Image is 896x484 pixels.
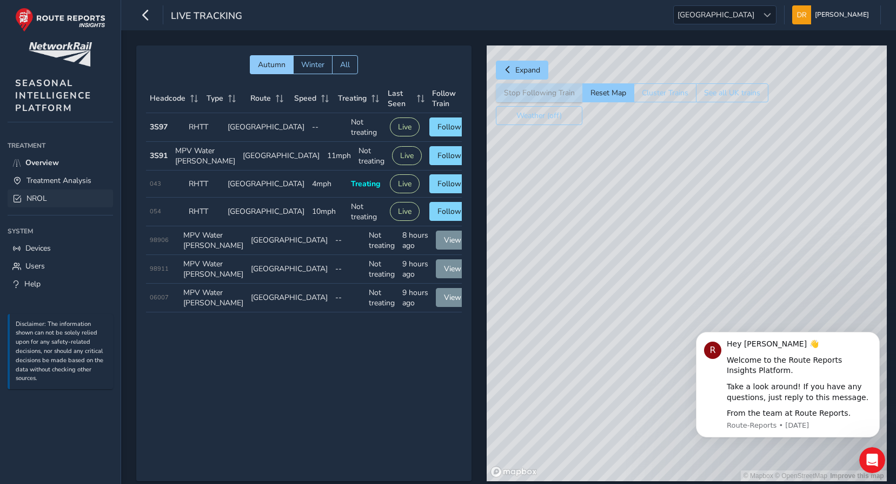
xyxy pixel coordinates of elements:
td: Not treating [365,255,399,284]
span: Follow [437,151,461,161]
a: Treatment Analysis [8,172,113,189]
button: Expand [496,61,548,80]
span: Winter [301,60,324,70]
td: [GEOGRAPHIC_DATA] [239,142,323,171]
a: Overview [8,154,113,172]
span: Follow [437,179,461,189]
td: 9 hours ago [399,284,432,312]
span: Follow [437,122,461,132]
span: View [444,235,461,245]
button: [PERSON_NAME] [792,5,873,24]
span: 043 [150,180,161,188]
td: MPV Water [PERSON_NAME] [180,284,247,312]
span: Headcode [150,93,185,103]
td: 8 hours ago [399,226,432,255]
strong: 3S97 [150,122,168,132]
span: SEASONAL INTELLIGENCE PLATFORM [15,77,91,114]
td: [GEOGRAPHIC_DATA] [224,171,308,198]
iframe: Intercom notifications message [680,318,896,479]
span: Autumn [258,60,286,70]
span: 054 [150,207,161,215]
span: Live Tracking [171,9,242,24]
button: Live [390,202,420,221]
a: Help [8,275,113,293]
button: Follow [429,117,469,136]
iframe: Intercom live chat [859,447,885,473]
td: [GEOGRAPHIC_DATA] [247,255,331,284]
td: Not treating [355,142,388,171]
td: [GEOGRAPHIC_DATA] [247,226,331,255]
td: MPV Water [PERSON_NAME] [180,255,247,284]
button: Weather (off) [496,106,582,125]
button: Live [392,146,422,165]
td: 11mph [323,142,355,171]
div: Treatment [8,138,113,154]
button: View [436,231,469,250]
button: All [332,55,358,74]
td: 10mph [308,198,347,226]
img: diamond-layout [792,5,811,24]
span: 06007 [150,293,169,302]
span: Speed [294,93,316,103]
button: Autumn [250,55,293,74]
span: View [444,264,461,274]
button: Follow [429,202,469,221]
button: Live [390,117,420,136]
a: NROL [8,189,113,207]
td: RHTT [185,171,224,198]
button: View [436,259,469,278]
td: -- [331,284,365,312]
img: rr logo [15,8,105,32]
span: [PERSON_NAME] [815,5,869,24]
span: Route [250,93,271,103]
td: [GEOGRAPHIC_DATA] [247,284,331,312]
span: Last Seen [388,88,413,109]
span: Devices [25,243,51,253]
a: Devices [8,239,113,257]
td: Not treating [347,113,386,142]
td: Not treating [347,198,386,226]
td: -- [331,255,365,284]
span: All [340,60,350,70]
img: customer logo [29,42,92,67]
td: [GEOGRAPHIC_DATA] [224,113,308,142]
span: View [444,292,461,303]
div: System [8,223,113,239]
span: Treating [338,93,367,103]
button: Follow [429,146,469,165]
button: View [436,288,469,307]
td: -- [331,226,365,255]
td: RHTT [185,198,224,226]
span: Overview [25,158,59,168]
strong: 3S91 [150,151,168,161]
button: Cluster Trains [634,83,696,102]
span: Treatment Analysis [26,175,91,186]
button: Live [390,174,420,193]
td: MPV Water [PERSON_NAME] [171,142,239,171]
span: 98906 [150,236,169,244]
td: RHTT [185,113,224,142]
button: Reset Map [582,83,634,102]
span: Help [24,279,41,289]
button: Follow [429,174,469,193]
td: Not treating [365,284,399,312]
span: [GEOGRAPHIC_DATA] [674,6,758,24]
span: NROL [26,193,47,204]
span: Follow Train [432,88,458,109]
span: Follow [437,206,461,217]
span: 98911 [150,265,169,273]
a: Users [8,257,113,275]
td: 9 hours ago [399,255,432,284]
td: 4mph [308,171,347,198]
span: Users [25,261,45,271]
span: Type [207,93,223,103]
td: -- [308,113,347,142]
